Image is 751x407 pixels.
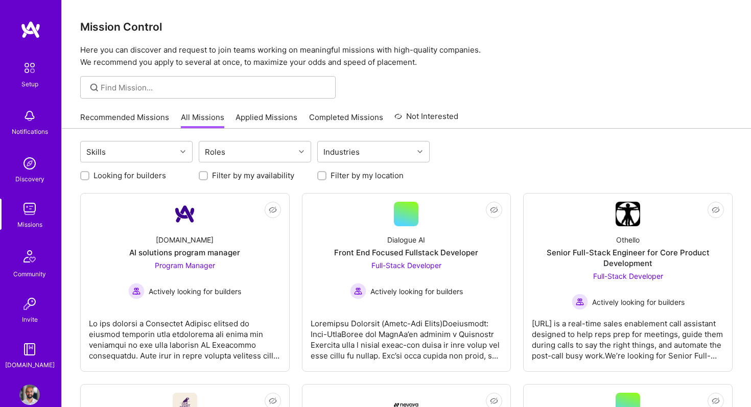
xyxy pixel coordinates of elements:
[149,286,241,297] span: Actively looking for builders
[155,261,215,270] span: Program Manager
[89,310,281,361] div: Lo ips dolorsi a Consectet Adipisc elitsed do eiusmod temporin utla etdolorema ali enima min veni...
[532,247,724,269] div: Senior Full-Stack Engineer for Core Product Development
[5,360,55,370] div: [DOMAIN_NAME]
[532,202,724,363] a: Company LogoOthelloSenior Full-Stack Engineer for Core Product DevelopmentFull-Stack Developer Ac...
[13,269,46,279] div: Community
[269,206,277,214] i: icon EyeClosed
[616,234,640,245] div: Othello
[89,202,281,363] a: Company Logo[DOMAIN_NAME]AI solutions program managerProgram Manager Actively looking for builder...
[572,294,588,310] img: Actively looking for builders
[17,385,42,405] a: User Avatar
[212,170,294,181] label: Filter by my availability
[17,219,42,230] div: Missions
[93,170,166,181] label: Looking for builders
[371,261,441,270] span: Full-Stack Developer
[101,82,328,93] input: Find Mission...
[80,112,169,129] a: Recommended Missions
[309,112,383,129] a: Completed Missions
[19,294,40,314] img: Invite
[269,397,277,405] i: icon EyeClosed
[173,202,197,226] img: Company Logo
[417,149,423,154] i: icon Chevron
[299,149,304,154] i: icon Chevron
[350,283,366,299] img: Actively looking for builders
[88,82,100,93] i: icon SearchGrey
[128,283,145,299] img: Actively looking for builders
[17,244,42,269] img: Community
[592,297,685,307] span: Actively looking for builders
[370,286,463,297] span: Actively looking for builders
[236,112,297,129] a: Applied Missions
[532,310,724,361] div: [URL] is a real-time sales enablement call assistant designed to help reps prep for meetings, gui...
[19,153,40,174] img: discovery
[202,145,228,159] div: Roles
[84,145,108,159] div: Skills
[387,234,425,245] div: Dialogue AI
[593,272,663,280] span: Full-Stack Developer
[394,403,418,407] img: Company Logo
[311,310,503,361] div: Loremipsu Dolorsit (Ametc-Adi Elits)Doeiusmodt: Inci-UtlaBoree dol MagnAa’en adminim v Quisnostr ...
[15,174,44,184] div: Discovery
[80,44,733,68] p: Here you can discover and request to join teams working on meaningful missions with high-quality ...
[712,397,720,405] i: icon EyeClosed
[616,202,640,226] img: Company Logo
[321,145,362,159] div: Industries
[21,79,38,89] div: Setup
[490,206,498,214] i: icon EyeClosed
[331,170,404,181] label: Filter by my location
[181,112,224,129] a: All Missions
[19,385,40,405] img: User Avatar
[19,57,40,79] img: setup
[22,314,38,325] div: Invite
[80,20,733,33] h3: Mission Control
[19,106,40,126] img: bell
[129,247,240,258] div: AI solutions program manager
[311,202,503,363] a: Dialogue AIFront End Focused Fullstack DeveloperFull-Stack Developer Actively looking for builder...
[394,110,458,129] a: Not Interested
[712,206,720,214] i: icon EyeClosed
[20,20,41,39] img: logo
[12,126,48,137] div: Notifications
[156,234,214,245] div: [DOMAIN_NAME]
[19,339,40,360] img: guide book
[334,247,478,258] div: Front End Focused Fullstack Developer
[19,199,40,219] img: teamwork
[180,149,185,154] i: icon Chevron
[490,397,498,405] i: icon EyeClosed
